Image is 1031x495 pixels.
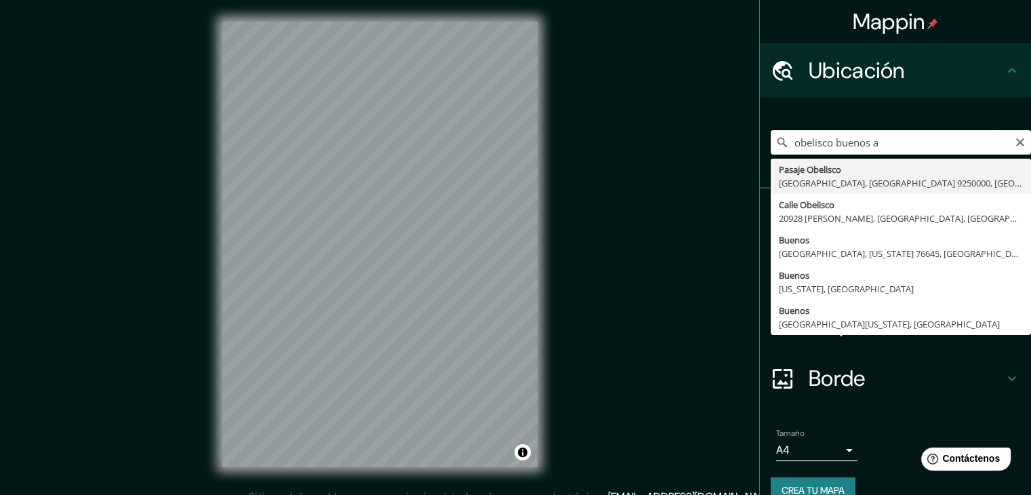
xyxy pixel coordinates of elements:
font: Tamaño [776,428,804,439]
font: Buenos [779,234,809,246]
div: Borde [760,351,1031,405]
div: A4 [776,439,857,461]
font: Borde [809,364,866,393]
font: [GEOGRAPHIC_DATA], [US_STATE] 76645, [GEOGRAPHIC_DATA] [779,248,1030,260]
input: Elige tu ciudad o zona [771,130,1031,155]
font: [US_STATE], [GEOGRAPHIC_DATA] [779,283,914,295]
font: Pasaje Obelisco [779,163,841,176]
font: Calle Obelisco [779,199,834,211]
font: [GEOGRAPHIC_DATA][US_STATE], [GEOGRAPHIC_DATA] [779,318,1000,330]
button: Activar o desactivar atribución [514,444,531,460]
font: Buenos [779,304,809,317]
button: Claro [1015,135,1026,148]
font: Ubicación [809,56,905,85]
canvas: Mapa [222,22,538,467]
img: pin-icon.png [927,18,938,29]
font: Mappin [853,7,925,36]
div: Patas [760,189,1031,243]
font: Buenos [779,269,809,281]
div: Ubicación [760,43,1031,98]
div: Disposición [760,297,1031,351]
div: Estilo [760,243,1031,297]
iframe: Lanzador de widgets de ayuda [910,442,1016,480]
font: A4 [776,443,790,457]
